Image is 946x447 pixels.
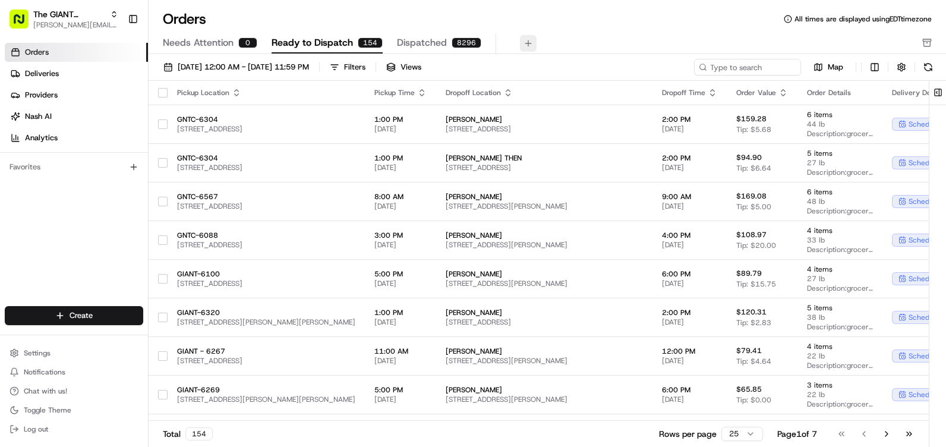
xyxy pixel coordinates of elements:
[909,274,943,284] span: scheduled
[397,36,447,50] span: Dispatched
[662,115,717,124] span: 2:00 PM
[24,348,51,358] span: Settings
[446,395,643,404] span: [STREET_ADDRESS][PERSON_NAME]
[446,153,643,163] span: [PERSON_NAME] THEN
[807,110,873,119] span: 6 items
[794,14,932,24] span: All times are displayed using EDT timezone
[807,158,873,168] span: 27 lb
[40,114,195,125] div: Start new chat
[920,59,936,75] button: Refresh
[736,279,776,289] span: Tip: $15.75
[5,158,143,177] div: Favorites
[446,269,643,279] span: [PERSON_NAME]
[177,269,355,279] span: GIANT-6100
[736,88,788,97] div: Order Value
[177,153,355,163] span: GNTC-6304
[452,37,481,48] div: 8296
[446,317,643,327] span: [STREET_ADDRESS]
[736,269,762,278] span: $89.79
[177,347,355,356] span: GIANT - 6267
[84,201,144,210] a: Powered byPylon
[736,241,776,250] span: Tip: $20.00
[112,172,191,184] span: API Documentation
[177,192,355,202] span: GNTC-6567
[736,346,762,355] span: $79.41
[807,284,873,293] span: Description: grocery bags
[381,59,427,75] button: Views
[374,356,427,366] span: [DATE]
[446,202,643,211] span: [STREET_ADDRESS][PERSON_NAME]
[662,192,717,202] span: 9:00 AM
[736,191,767,201] span: $169.08
[446,163,643,172] span: [STREET_ADDRESS]
[33,8,105,20] button: The GIANT Company
[374,231,427,240] span: 3:00 PM
[177,308,355,317] span: GIANT-6320
[185,427,213,440] div: 154
[5,306,143,325] button: Create
[177,317,355,327] span: [STREET_ADDRESS][PERSON_NAME][PERSON_NAME]
[662,202,717,211] span: [DATE]
[662,88,717,97] div: Dropoff Time
[24,424,48,434] span: Log out
[807,88,873,97] div: Order Details
[5,421,143,437] button: Log out
[238,37,257,48] div: 0
[807,149,873,158] span: 5 items
[736,163,771,173] span: Tip: $6.64
[807,380,873,390] span: 3 items
[662,124,717,134] span: [DATE]
[446,124,643,134] span: [STREET_ADDRESS]
[807,390,873,399] span: 22 lb
[344,62,365,73] div: Filters
[5,128,148,147] a: Analytics
[358,37,383,48] div: 154
[24,172,91,184] span: Knowledge Base
[177,202,355,211] span: [STREET_ADDRESS]
[807,265,873,274] span: 4 items
[807,274,873,284] span: 27 lb
[374,124,427,134] span: [DATE]
[374,240,427,250] span: [DATE]
[736,307,767,317] span: $120.31
[163,36,234,50] span: Needs Attention
[177,240,355,250] span: [STREET_ADDRESS]
[5,86,148,105] a: Providers
[7,168,96,189] a: 📗Knowledge Base
[446,347,643,356] span: [PERSON_NAME]
[177,115,355,124] span: GNTC-6304
[909,119,943,129] span: scheduled
[5,364,143,380] button: Notifications
[374,88,427,97] div: Pickup Time
[177,231,355,240] span: GNTC-6088
[374,308,427,317] span: 1:00 PM
[401,62,421,73] span: Views
[807,245,873,254] span: Description: grocery bags
[662,163,717,172] span: [DATE]
[446,88,643,97] div: Dropoff Location
[5,64,148,83] a: Deliveries
[374,269,427,279] span: 5:00 PM
[177,385,355,395] span: GIANT-6269
[807,361,873,370] span: Description: grocery bags
[777,428,817,440] div: Page 1 of 7
[807,187,873,197] span: 6 items
[118,202,144,210] span: Pylon
[158,59,314,75] button: [DATE] 12:00 AM - [DATE] 11:59 PM
[446,356,643,366] span: [STREET_ADDRESS][PERSON_NAME]
[909,197,943,206] span: scheduled
[33,20,118,30] button: [PERSON_NAME][EMAIL_ADDRESS][PERSON_NAME][DOMAIN_NAME]
[909,351,943,361] span: scheduled
[5,345,143,361] button: Settings
[807,351,873,361] span: 22 lb
[5,383,143,399] button: Chat with us!
[177,88,355,97] div: Pickup Location
[909,235,943,245] span: scheduled
[736,202,771,212] span: Tip: $5.00
[807,235,873,245] span: 33 lb
[374,347,427,356] span: 11:00 AM
[662,231,717,240] span: 4:00 PM
[662,385,717,395] span: 6:00 PM
[374,192,427,202] span: 8:00 AM
[25,47,49,58] span: Orders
